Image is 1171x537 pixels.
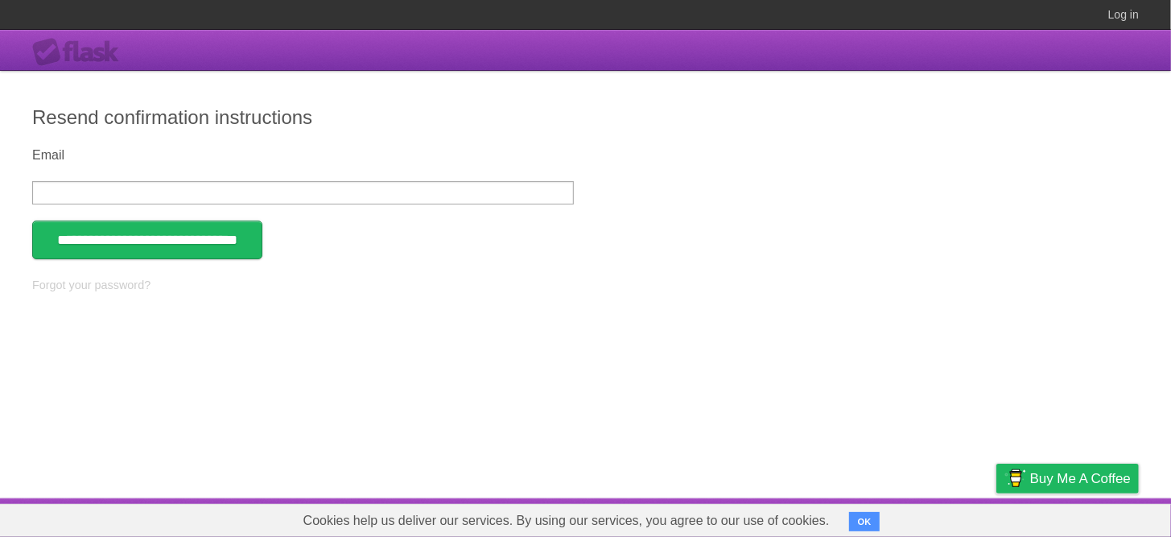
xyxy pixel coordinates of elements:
a: Terms [921,502,956,533]
span: Buy me a coffee [1030,465,1131,493]
a: Suggest a feature [1037,502,1139,533]
button: OK [849,512,880,531]
a: Privacy [975,502,1017,533]
a: Buy me a coffee [996,464,1139,494]
h2: Resend confirmation instructions [32,103,1139,132]
a: About [782,502,816,533]
img: Buy me a coffee [1004,465,1026,492]
span: Cookies help us deliver our services. By using our services, you agree to our use of cookies. [287,505,846,537]
label: Email [32,148,574,163]
a: Developers [835,502,901,533]
div: Flask [32,38,129,67]
a: Forgot your password? [32,279,150,291]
